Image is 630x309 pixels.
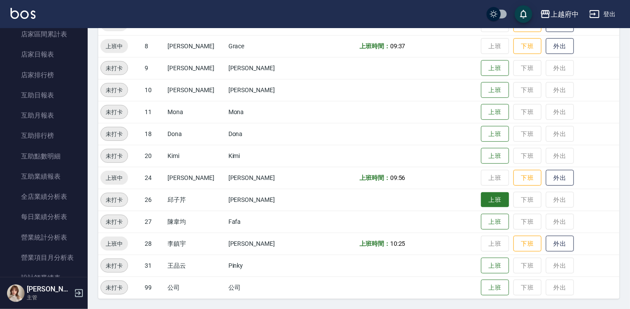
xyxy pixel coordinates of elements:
td: 18 [142,123,165,145]
td: 9 [142,57,165,79]
img: Logo [11,8,36,19]
span: 未打卡 [101,108,128,117]
button: 外出 [546,236,574,252]
td: Kimi [226,145,297,167]
td: 99 [142,277,165,298]
b: 上班時間： [359,174,390,181]
button: 上班 [481,148,509,164]
img: Person [7,284,25,302]
button: 上班 [481,82,509,98]
td: [PERSON_NAME] [165,79,226,101]
button: 登出 [586,6,619,22]
td: Kimi [165,145,226,167]
a: 互助業績報表 [4,166,84,187]
span: 10:25 [390,240,406,247]
div: 上越府中 [551,9,579,20]
button: 下班 [513,38,541,54]
td: 27 [142,211,165,233]
td: 8 [142,35,165,57]
button: 外出 [546,170,574,186]
td: 10 [142,79,165,101]
a: 店家區間累計表 [4,24,84,44]
td: [PERSON_NAME] [165,57,226,79]
h5: [PERSON_NAME] [27,285,71,294]
td: [PERSON_NAME] [226,57,297,79]
span: 未打卡 [101,195,128,205]
span: 未打卡 [101,86,128,95]
td: Grace [226,35,297,57]
span: 未打卡 [101,283,128,292]
td: [PERSON_NAME] [226,167,297,189]
a: 每日業績分析表 [4,207,84,227]
td: 24 [142,167,165,189]
a: 設計師業績表 [4,268,84,288]
a: 店家日報表 [4,44,84,65]
td: [PERSON_NAME] [226,233,297,255]
td: 李鎮宇 [165,233,226,255]
b: 上班時間： [359,240,390,247]
a: 店家排行榜 [4,65,84,85]
td: 公司 [165,277,226,298]
td: Mona [165,101,226,123]
td: Fafa [226,211,297,233]
button: 上班 [481,104,509,120]
span: 未打卡 [101,129,128,139]
span: 未打卡 [101,64,128,73]
a: 互助月報表 [4,105,84,126]
td: [PERSON_NAME] [226,79,297,101]
a: 互助排行榜 [4,126,84,146]
span: 未打卡 [101,261,128,270]
a: 營業項目月分析表 [4,248,84,268]
button: 上班 [481,280,509,296]
td: [PERSON_NAME] [165,167,226,189]
td: 31 [142,255,165,277]
td: Mona [226,101,297,123]
span: 上班中 [100,42,128,51]
td: 20 [142,145,165,167]
button: 上班 [481,258,509,274]
span: 上班中 [100,239,128,248]
td: 王品云 [165,255,226,277]
button: 下班 [513,170,541,186]
td: Dona [165,123,226,145]
button: 上班 [481,214,509,230]
button: 上班 [481,126,509,142]
a: 互助點數明細 [4,146,84,166]
button: 上班 [481,60,509,76]
button: 上班 [481,192,509,208]
b: 上班時間： [359,43,390,50]
td: 陳韋均 [165,211,226,233]
td: 邱子芹 [165,189,226,211]
button: 下班 [513,236,541,252]
td: 28 [142,233,165,255]
button: 上越府中 [537,5,582,23]
button: save [515,5,532,23]
td: 公司 [226,277,297,298]
td: 11 [142,101,165,123]
td: [PERSON_NAME] [226,189,297,211]
span: 上班中 [100,173,128,183]
td: [PERSON_NAME] [165,35,226,57]
a: 全店業績分析表 [4,187,84,207]
p: 主管 [27,294,71,302]
a: 營業統計分析表 [4,227,84,248]
button: 外出 [546,38,574,54]
span: 未打卡 [101,151,128,161]
td: 26 [142,189,165,211]
span: 未打卡 [101,217,128,226]
span: 09:37 [390,43,406,50]
span: 09:56 [390,174,406,181]
td: Dona [226,123,297,145]
a: 互助日報表 [4,85,84,105]
td: Pinky [226,255,297,277]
